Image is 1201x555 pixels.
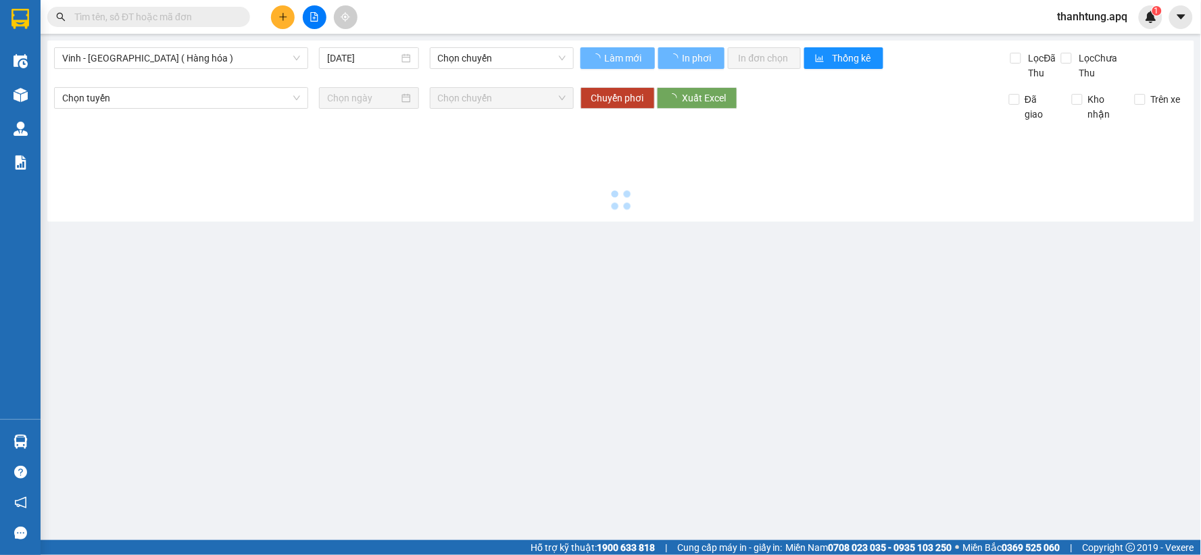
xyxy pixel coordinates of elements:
input: Chọn ngày [327,91,398,105]
span: bar-chart [815,53,827,64]
span: | [1071,540,1073,555]
strong: 1900 633 818 [597,542,655,553]
span: Cung cấp máy in - giấy in: [677,540,783,555]
span: thanhtung.apq [1047,8,1139,25]
button: plus [271,5,295,29]
button: bar-chartThống kê [804,47,883,69]
span: Thống kê [832,51,873,66]
span: Hỗ trợ kỹ thuật: [531,540,655,555]
img: solution-icon [14,155,28,170]
span: In phơi [683,51,714,66]
span: copyright [1126,543,1135,552]
img: icon-new-feature [1145,11,1157,23]
strong: 0369 525 060 [1002,542,1060,553]
button: file-add [303,5,326,29]
span: Trên xe [1146,92,1186,107]
span: Lọc Đã Thu [1023,51,1061,80]
span: 1 [1154,6,1159,16]
img: logo-vxr [11,9,29,29]
span: aim [341,12,350,22]
span: search [56,12,66,22]
span: Chọn chuyến [438,48,566,68]
button: aim [334,5,358,29]
img: warehouse-icon [14,54,28,68]
span: Miền Nam [786,540,952,555]
sup: 1 [1152,6,1162,16]
span: Đã giao [1020,92,1062,122]
span: message [14,527,27,539]
span: caret-down [1175,11,1187,23]
button: caret-down [1169,5,1193,29]
button: Chuyển phơi [581,87,655,109]
button: Xuất Excel [657,87,737,109]
span: loading [591,53,603,63]
input: 14/08/2025 [327,51,398,66]
span: question-circle [14,466,27,479]
strong: 0708 023 035 - 0935 103 250 [829,542,952,553]
span: ⚪️ [956,545,960,550]
span: | [665,540,667,555]
button: Làm mới [581,47,655,69]
span: Chọn chuyến [438,88,566,108]
span: notification [14,496,27,509]
button: In đơn chọn [728,47,802,69]
img: warehouse-icon [14,88,28,102]
span: Miền Bắc [963,540,1060,555]
span: plus [278,12,288,22]
span: Kho nhận [1083,92,1125,122]
input: Tìm tên, số ĐT hoặc mã đơn [74,9,234,24]
img: warehouse-icon [14,435,28,449]
span: loading [669,53,681,63]
button: In phơi [658,47,725,69]
span: Lọc Chưa Thu [1074,51,1137,80]
span: Chọn tuyến [62,88,300,108]
span: Vinh - Hà Nội ( Hàng hóa ) [62,48,300,68]
span: Làm mới [605,51,644,66]
span: file-add [310,12,319,22]
img: warehouse-icon [14,122,28,136]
